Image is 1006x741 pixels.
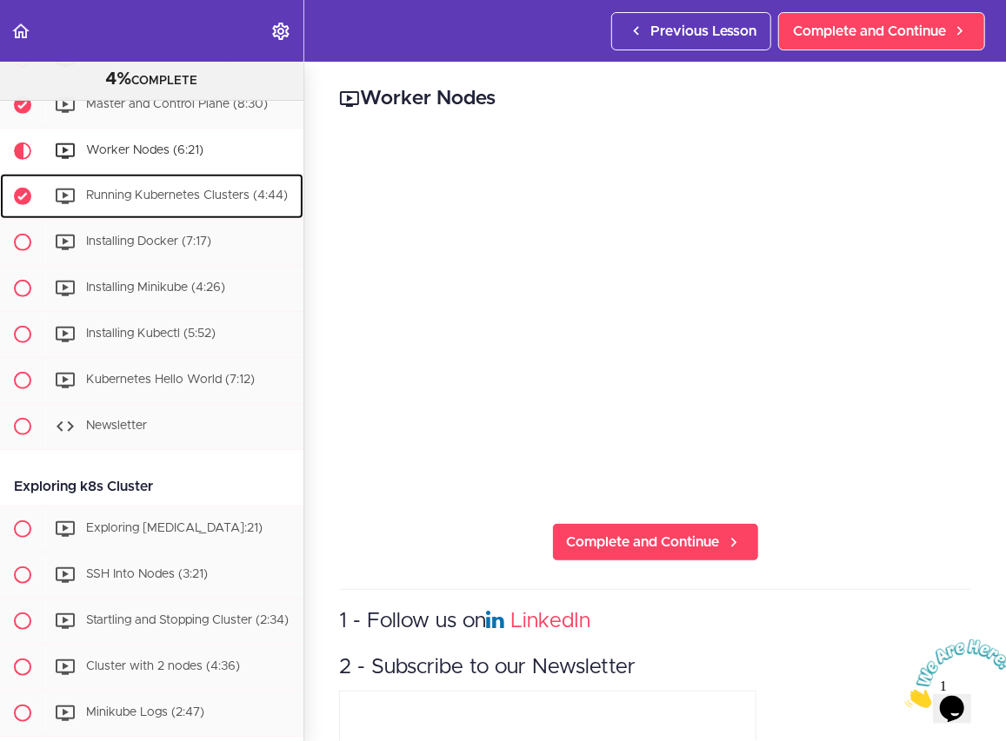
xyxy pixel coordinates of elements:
[7,7,115,76] img: Chat attention grabber
[86,189,288,202] span: Running Kubernetes Clusters (4:44)
[339,607,971,636] h3: 1 - Follow us on
[10,21,31,42] svg: Back to course curriculum
[510,611,590,632] a: LinkedIn
[86,522,263,534] span: Exploring [MEDICAL_DATA]:21)
[898,632,1006,715] iframe: chat widget
[86,420,147,432] span: Newsletter
[106,70,132,88] span: 4%
[86,706,204,718] span: Minikube Logs (2:47)
[567,532,720,552] span: Complete and Continue
[86,281,225,294] span: Installing Minikube (4:26)
[86,568,208,580] span: SSH Into Nodes (3:21)
[86,98,268,110] span: Master and Control Plane (8:30)
[7,7,14,22] span: 1
[86,327,216,340] span: Installing Kubectl (5:52)
[86,235,211,248] span: Installing Docker (7:17)
[793,21,946,42] span: Complete and Continue
[650,21,756,42] span: Previous Lesson
[339,653,971,682] h3: 2 - Subscribe to our Newsletter
[86,144,203,156] span: Worker Nodes (6:21)
[86,660,240,672] span: Cluster with 2 nodes (4:36)
[778,12,985,50] a: Complete and Continue
[339,140,971,495] iframe: Video Player
[86,614,289,626] span: Startling and Stopping Cluster (2:34)
[552,523,759,561] a: Complete and Continue
[339,84,971,114] h2: Worker Nodes
[611,12,771,50] a: Previous Lesson
[86,374,255,386] span: Kubernetes Hello World (7:12)
[270,21,291,42] svg: Settings Menu
[22,69,282,91] div: COMPLETE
